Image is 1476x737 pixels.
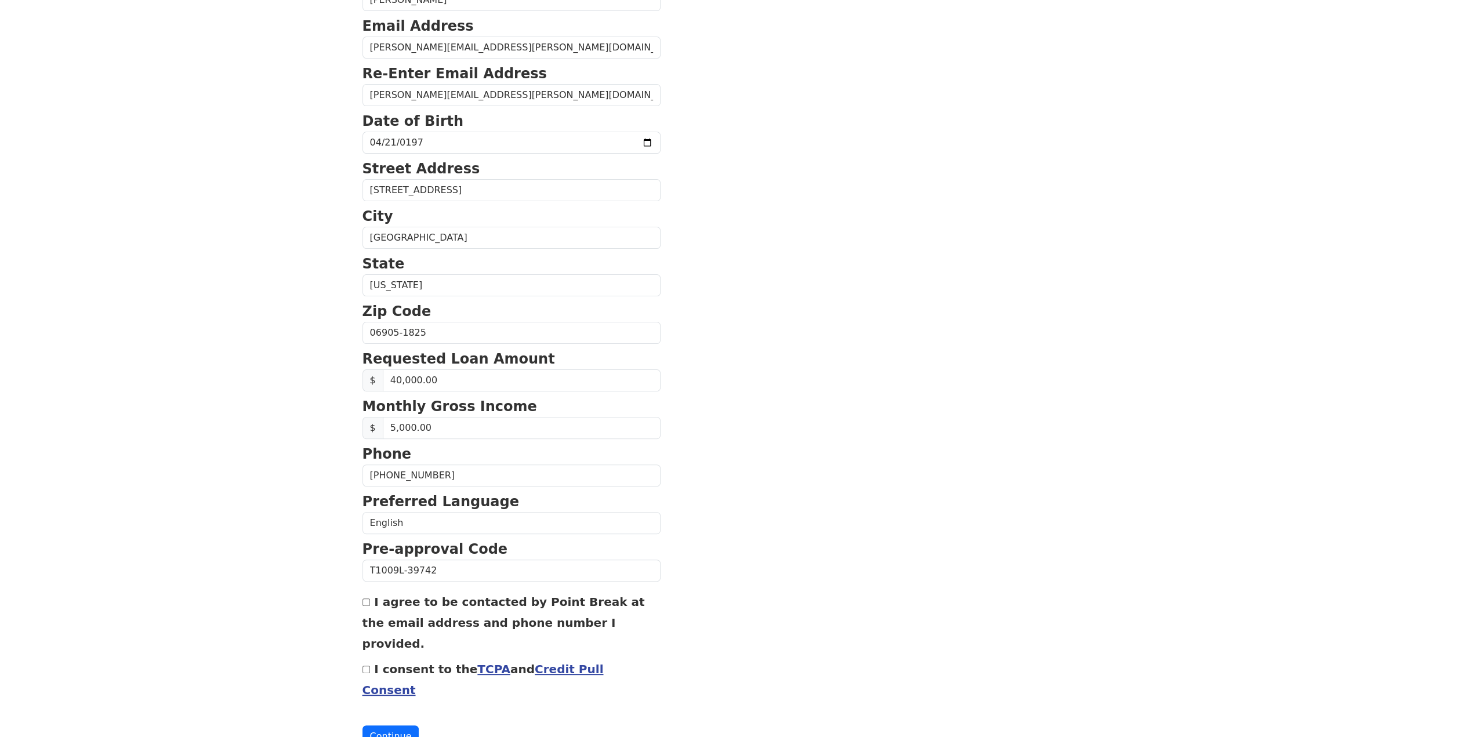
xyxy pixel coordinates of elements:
input: Email Address [362,37,661,59]
input: City [362,227,661,249]
strong: State [362,256,405,272]
input: Requested Loan Amount [383,369,661,391]
input: Zip Code [362,322,661,344]
strong: Email Address [362,18,474,34]
label: I consent to the and [362,662,604,697]
input: Street Address [362,179,661,201]
strong: Zip Code [362,303,431,320]
p: Monthly Gross Income [362,396,661,417]
strong: Requested Loan Amount [362,351,555,367]
strong: Phone [362,446,412,462]
input: Pre-approval Code [362,560,661,582]
strong: Date of Birth [362,113,463,129]
span: $ [362,417,383,439]
strong: City [362,208,393,224]
input: 0.00 [383,417,661,439]
strong: Street Address [362,161,480,177]
a: TCPA [477,662,510,676]
label: I agree to be contacted by Point Break at the email address and phone number I provided. [362,595,645,651]
input: Re-Enter Email Address [362,84,661,106]
strong: Pre-approval Code [362,541,508,557]
input: Phone [362,464,661,487]
span: $ [362,369,383,391]
strong: Preferred Language [362,493,519,510]
strong: Re-Enter Email Address [362,66,547,82]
